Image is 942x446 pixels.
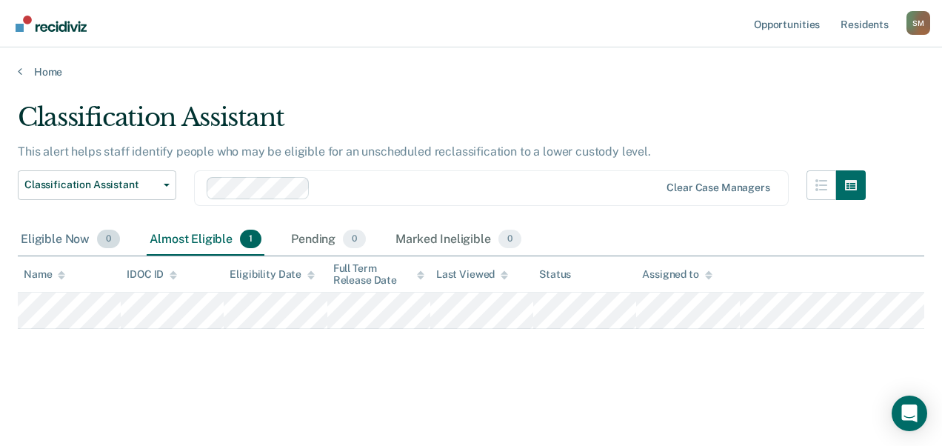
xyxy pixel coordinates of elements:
[892,396,927,431] div: Open Intercom Messenger
[498,230,521,249] span: 0
[230,268,315,281] div: Eligibility Date
[642,268,712,281] div: Assigned to
[343,230,366,249] span: 0
[97,230,120,249] span: 0
[667,182,769,194] div: Clear case managers
[333,262,424,287] div: Full Term Release Date
[288,224,369,256] div: Pending0
[16,16,87,32] img: Recidiviz
[127,268,177,281] div: IDOC ID
[24,179,158,191] span: Classification Assistant
[240,230,261,249] span: 1
[147,224,264,256] div: Almost Eligible1
[392,224,524,256] div: Marked Ineligible0
[906,11,930,35] button: Profile dropdown button
[906,11,930,35] div: S M
[24,268,65,281] div: Name
[539,268,571,281] div: Status
[436,268,508,281] div: Last Viewed
[18,224,123,256] div: Eligible Now0
[18,170,176,200] button: Classification Assistant
[18,144,651,159] p: This alert helps staff identify people who may be eligible for an unscheduled reclassification to...
[18,102,866,144] div: Classification Assistant
[18,65,924,79] a: Home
